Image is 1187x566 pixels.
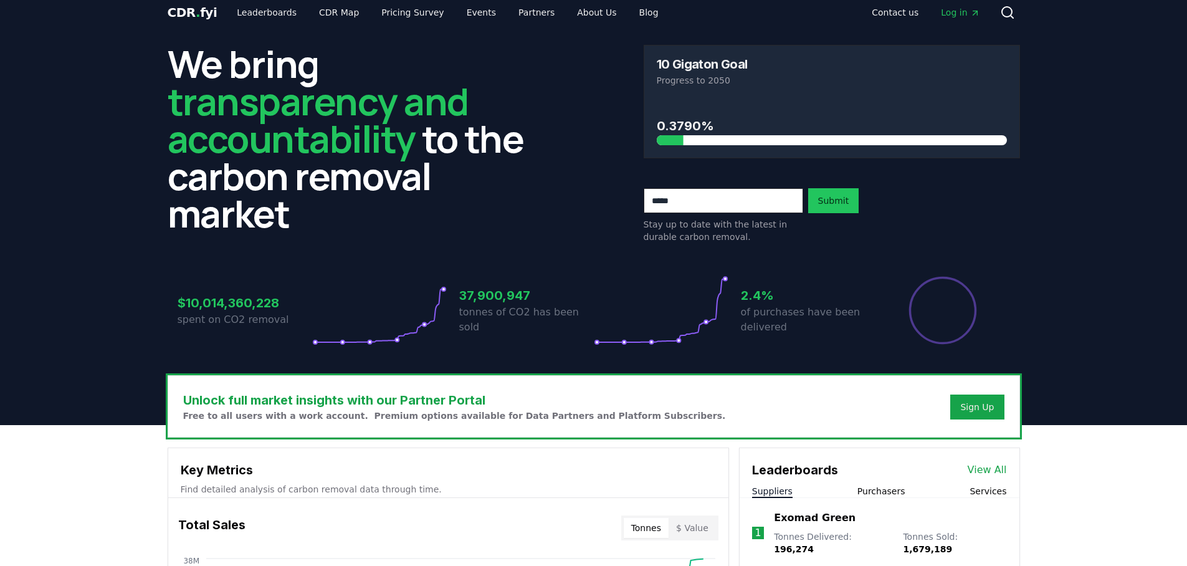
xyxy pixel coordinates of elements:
p: tonnes of CO2 has been sold [459,305,594,335]
p: Tonnes Sold : [903,530,1006,555]
h3: 37,900,947 [459,286,594,305]
button: Sign Up [950,395,1004,420]
button: Suppliers [752,485,793,497]
a: View All [968,463,1007,477]
a: Contact us [862,1,928,24]
p: 1 [755,525,761,540]
span: 1,679,189 [903,544,952,554]
button: Submit [808,188,859,213]
span: Log in [941,6,980,19]
tspan: 38M [183,557,199,565]
p: Free to all users with a work account. Premium options available for Data Partners and Platform S... [183,410,726,422]
p: Progress to 2050 [657,74,1007,87]
p: Tonnes Delivered : [774,530,890,555]
button: Purchasers [857,485,905,497]
a: Partners [508,1,565,24]
h3: $10,014,360,228 [178,294,312,312]
h3: Unlock full market insights with our Partner Portal [183,391,726,410]
p: Stay up to date with the latest in durable carbon removal. [644,218,803,243]
div: Percentage of sales delivered [908,276,978,345]
p: of purchases have been delivered [741,305,875,335]
span: 196,274 [774,544,814,554]
h3: 0.3790% [657,117,1007,135]
h3: Key Metrics [181,461,716,479]
a: Log in [931,1,989,24]
a: Blog [629,1,669,24]
h2: We bring to the carbon removal market [168,45,544,232]
span: CDR fyi [168,5,217,20]
nav: Main [862,1,989,24]
a: Exomad Green [774,511,856,525]
a: CDR Map [309,1,369,24]
h3: Total Sales [178,516,246,540]
button: $ Value [669,518,716,538]
p: Find detailed analysis of carbon removal data through time. [181,483,716,496]
a: Leaderboards [227,1,307,24]
h3: Leaderboards [752,461,838,479]
h3: 2.4% [741,286,875,305]
h3: 10 Gigaton Goal [657,58,748,70]
nav: Main [227,1,668,24]
button: Tonnes [624,518,669,538]
a: Events [457,1,506,24]
a: CDR.fyi [168,4,217,21]
span: . [196,5,200,20]
span: transparency and accountability [168,75,469,164]
a: About Us [567,1,626,24]
a: Pricing Survey [371,1,454,24]
button: Services [970,485,1006,497]
a: Sign Up [960,401,994,413]
p: spent on CO2 removal [178,312,312,327]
